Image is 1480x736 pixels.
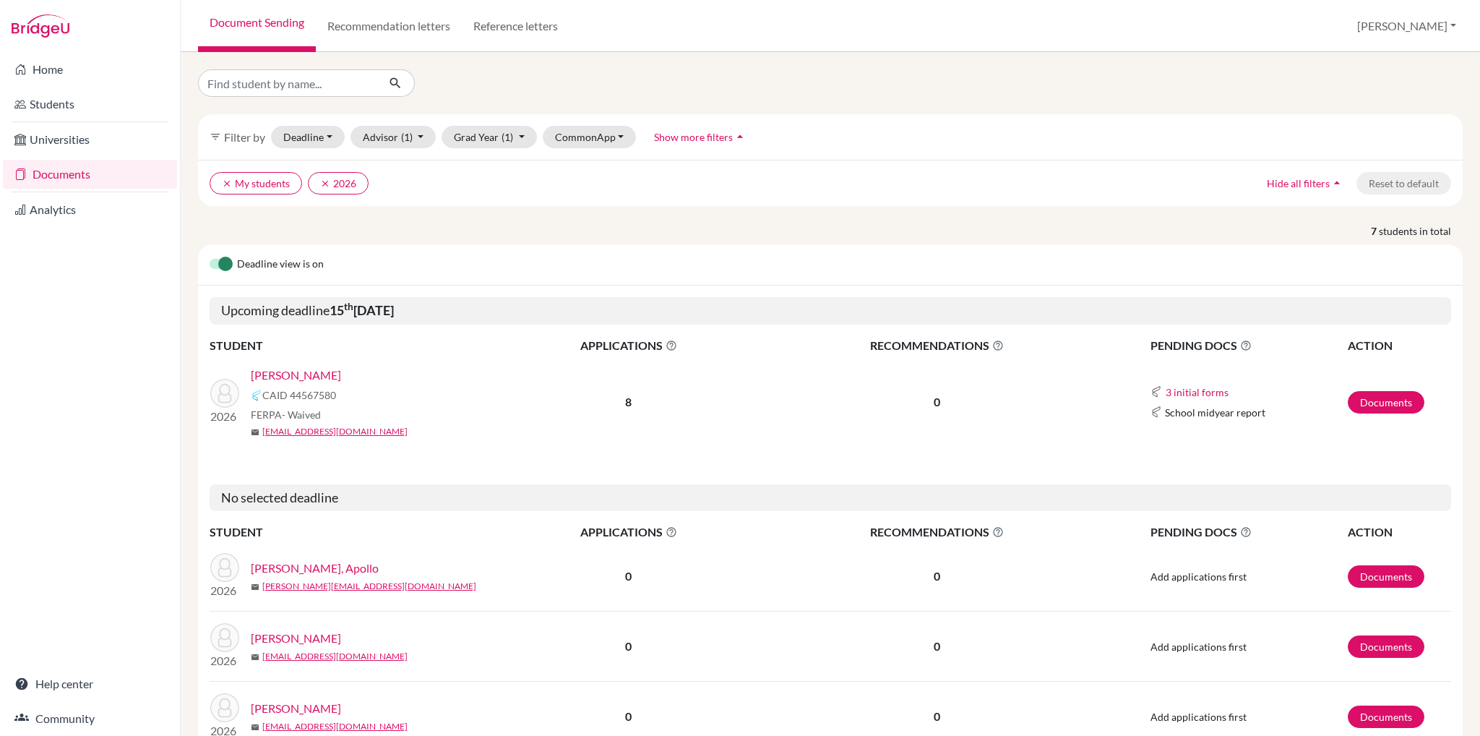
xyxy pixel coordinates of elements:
[262,650,408,663] a: [EMAIL_ADDRESS][DOMAIN_NAME]
[1150,570,1247,583] span: Add applications first
[760,337,1115,354] span: RECOMMENDATIONS
[262,580,476,593] a: [PERSON_NAME][EMAIL_ADDRESS][DOMAIN_NAME]
[271,126,345,148] button: Deadline
[12,14,69,38] img: Bridge-U
[401,131,413,143] span: (1)
[210,297,1451,325] h5: Upcoming deadline
[320,179,330,189] i: clear
[760,638,1115,655] p: 0
[1255,172,1356,194] button: Hide all filtersarrow_drop_up
[251,407,321,422] span: FERPA
[1150,406,1162,418] img: Common App logo
[625,569,632,583] b: 0
[1165,384,1229,401] button: 3 initial forms
[625,709,632,723] b: 0
[224,130,265,144] span: Filter by
[1348,565,1424,588] a: Documents
[3,160,177,189] a: Documents
[502,131,513,143] span: (1)
[210,623,239,652] img: Daffey, Wilder
[625,639,632,653] b: 0
[1348,391,1424,414] a: Documents
[499,523,758,541] span: APPLICATIONS
[251,367,341,384] a: [PERSON_NAME]
[1150,641,1247,653] span: Add applications first
[760,568,1115,585] p: 0
[308,172,369,194] button: clear2026
[1347,523,1451,542] th: ACTION
[3,125,177,154] a: Universities
[262,720,408,733] a: [EMAIL_ADDRESS][DOMAIN_NAME]
[262,388,336,403] span: CAID 44567580
[251,428,259,437] span: mail
[251,560,379,577] a: [PERSON_NAME], Apollo
[1150,711,1247,723] span: Add applications first
[251,653,259,662] span: mail
[1351,12,1463,40] button: [PERSON_NAME]
[543,126,637,148] button: CommonApp
[282,408,321,421] span: - Waived
[1150,523,1346,541] span: PENDING DOCS
[251,700,341,717] a: [PERSON_NAME]
[198,69,377,97] input: Find student by name...
[1371,223,1379,239] strong: 7
[262,425,408,438] a: [EMAIL_ADDRESS][DOMAIN_NAME]
[251,583,259,591] span: mail
[210,131,221,142] i: filter_list
[251,390,262,401] img: Common App logo
[1379,223,1463,239] span: students in total
[210,652,239,669] p: 2026
[733,129,747,144] i: arrow_drop_up
[350,126,436,148] button: Advisor(1)
[210,408,239,425] p: 2026
[210,379,239,408] img: Berko-Boateng, Andrew
[210,523,499,542] th: STUDENT
[642,126,760,148] button: Show more filtersarrow_drop_up
[222,179,232,189] i: clear
[330,302,394,318] b: 15 [DATE]
[210,693,239,722] img: Darko, Eli
[1348,706,1424,728] a: Documents
[3,704,177,733] a: Community
[210,336,499,355] th: STUDENT
[760,393,1115,411] p: 0
[3,55,177,84] a: Home
[251,630,341,647] a: [PERSON_NAME]
[625,395,632,408] b: 8
[1150,386,1162,398] img: Common App logo
[442,126,537,148] button: Grad Year(1)
[499,337,758,354] span: APPLICATIONS
[251,723,259,732] span: mail
[1150,337,1346,354] span: PENDING DOCS
[654,131,733,143] span: Show more filters
[760,523,1115,541] span: RECOMMENDATIONS
[210,553,239,582] img: Andreichuk, Apollo
[1267,177,1330,189] span: Hide all filters
[1330,176,1344,190] i: arrow_drop_up
[3,195,177,224] a: Analytics
[3,90,177,119] a: Students
[1347,336,1451,355] th: ACTION
[3,669,177,698] a: Help center
[210,172,302,194] button: clearMy students
[344,301,353,312] sup: th
[237,256,324,273] span: Deadline view is on
[760,708,1115,725] p: 0
[210,484,1451,512] h5: No selected deadline
[1165,405,1265,420] span: School midyear report
[1348,636,1424,658] a: Documents
[210,582,239,599] p: 2026
[1356,172,1451,194] button: Reset to default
